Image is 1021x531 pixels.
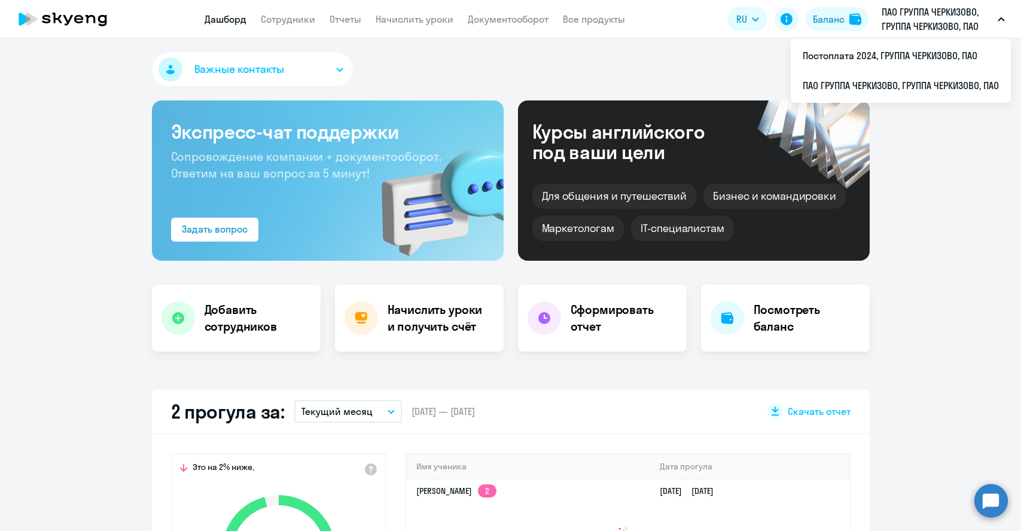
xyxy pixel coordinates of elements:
[806,7,868,31] button: Балансbalance
[736,12,747,26] span: RU
[205,301,311,335] h4: Добавить сотрудников
[532,184,697,209] div: Для общения и путешествий
[407,454,651,479] th: Имя ученика
[388,301,492,335] h4: Начислить уроки и получить счёт
[261,13,315,25] a: Сотрудники
[171,149,441,181] span: Сопровождение компании + документооборот. Ответим на ваш вопрос за 5 минут!
[660,486,723,496] a: [DATE][DATE]
[703,184,846,209] div: Бизнес и командировки
[813,12,845,26] div: Баланс
[364,126,504,261] img: bg-img
[468,13,548,25] a: Документооборот
[650,454,849,479] th: Дата прогула
[330,13,361,25] a: Отчеты
[882,5,993,33] p: ПАО ГРУППА ЧЕРКИЗОВО, ГРУППА ЧЕРКИЗОВО, ПАО
[631,216,734,241] div: IT-специалистам
[376,13,453,25] a: Начислить уроки
[171,120,484,144] h3: Экспресс-чат поддержки
[532,216,624,241] div: Маркетологам
[301,404,373,419] p: Текущий месяц
[478,484,496,498] app-skyeng-badge: 2
[193,462,254,476] span: Это на 2% ниже,
[849,13,861,25] img: balance
[876,5,1011,33] button: ПАО ГРУППА ЧЕРКИЗОВО, ГРУППА ЧЕРКИЗОВО, ПАО
[171,399,285,423] h2: 2 прогула за:
[571,301,677,335] h4: Сформировать отчет
[788,405,851,418] span: Скачать отчет
[194,62,284,77] span: Важные контакты
[171,218,258,242] button: Задать вопрос
[416,486,496,496] a: [PERSON_NAME]2
[728,7,767,31] button: RU
[754,301,860,335] h4: Посмотреть баланс
[294,400,402,423] button: Текущий месяц
[152,53,353,86] button: Важные контакты
[412,405,475,418] span: [DATE] — [DATE]
[532,121,737,162] div: Курсы английского под ваши цели
[563,13,625,25] a: Все продукты
[182,222,248,236] div: Задать вопрос
[205,13,246,25] a: Дашборд
[791,38,1011,103] ul: RU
